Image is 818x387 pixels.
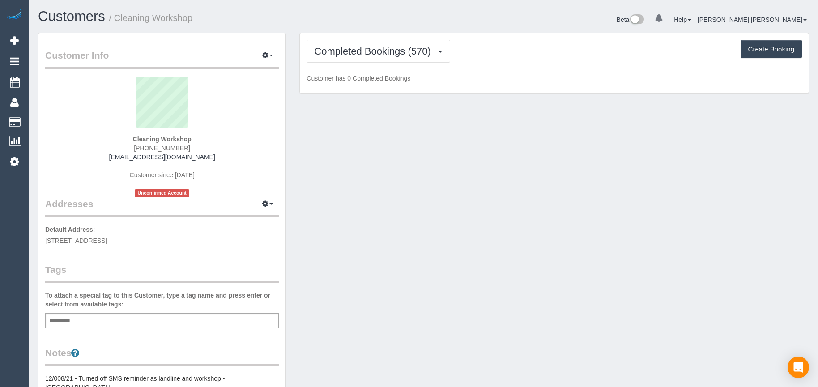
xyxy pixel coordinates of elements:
[109,13,193,23] small: / Cleaning Workshop
[45,346,279,366] legend: Notes
[5,9,23,21] img: Automaid Logo
[698,16,807,23] a: [PERSON_NAME] [PERSON_NAME]
[45,291,279,309] label: To attach a special tag to this Customer, type a tag name and press enter or select from availabl...
[130,171,195,179] span: Customer since [DATE]
[134,145,190,152] span: [PHONE_NUMBER]
[135,189,189,197] span: Unconfirmed Account
[307,40,450,63] button: Completed Bookings (570)
[133,136,192,143] strong: Cleaning Workshop
[45,263,279,283] legend: Tags
[629,14,644,26] img: New interface
[307,74,802,83] p: Customer has 0 Completed Bookings
[617,16,644,23] a: Beta
[45,225,95,234] label: Default Address:
[741,40,802,59] button: Create Booking
[674,16,691,23] a: Help
[38,9,105,24] a: Customers
[314,46,435,57] span: Completed Bookings (570)
[45,49,279,69] legend: Customer Info
[45,237,107,244] span: [STREET_ADDRESS]
[788,357,809,378] div: Open Intercom Messenger
[109,153,215,161] a: [EMAIL_ADDRESS][DOMAIN_NAME]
